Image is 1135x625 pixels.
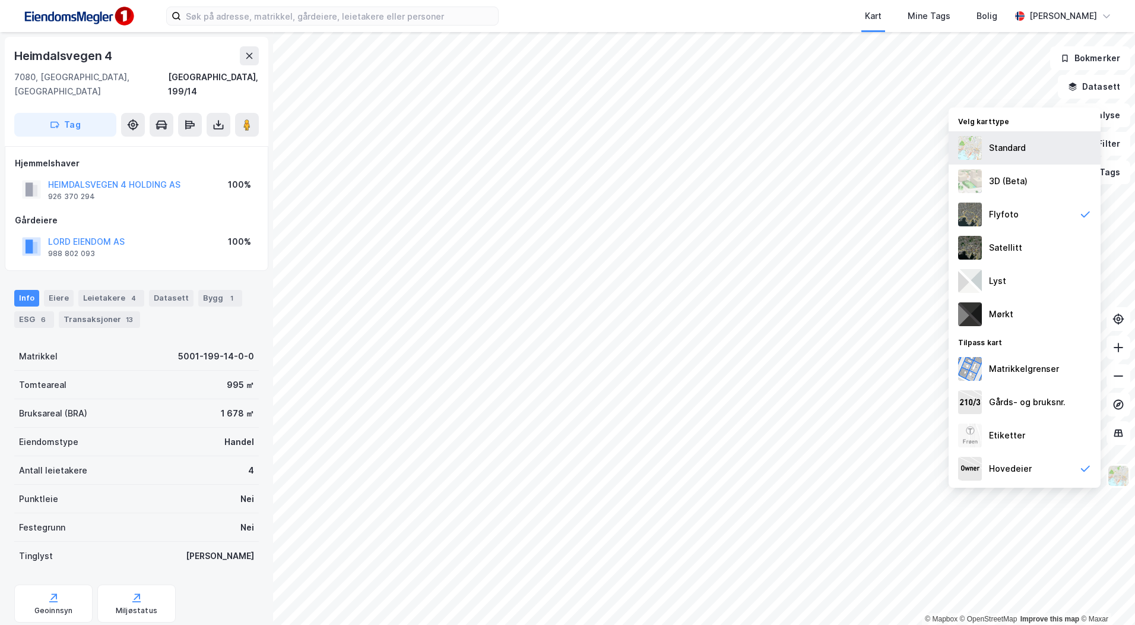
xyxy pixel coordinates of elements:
div: Velg karttype [949,110,1101,131]
div: 5001-199-14-0-0 [178,349,254,364]
div: Festegrunn [19,520,65,535]
div: Flyfoto [989,207,1019,222]
img: 9k= [958,236,982,260]
div: Miljøstatus [116,606,157,615]
input: Søk på adresse, matrikkel, gårdeiere, leietakere eller personer [181,7,498,25]
div: Nei [240,492,254,506]
div: 926 370 294 [48,192,95,201]
button: Bokmerker [1050,46,1130,70]
button: Tags [1075,160,1130,184]
div: Heimdalsvegen 4 [14,46,115,65]
div: Punktleie [19,492,58,506]
div: 6 [37,314,49,326]
div: Satellitt [989,241,1022,255]
div: Nei [240,520,254,535]
div: Antall leietakere [19,463,87,478]
img: luj3wr1y2y3+OchiMxRmMxRlscgabnMEmZ7DJGWxyBpucwSZnsMkZbHIGm5zBJmewyRlscgabnMEmZ7DJGWxyBpucwSZnsMkZ... [958,269,982,293]
a: Improve this map [1020,615,1079,623]
div: 4 [248,463,254,478]
div: Tilpass kart [949,331,1101,352]
img: Z [958,169,982,193]
div: 995 ㎡ [227,378,254,392]
div: Geoinnsyn [34,606,73,615]
div: Hovedeier [989,462,1032,476]
div: [PERSON_NAME] [1029,9,1097,23]
div: 100% [228,235,251,249]
a: Mapbox [925,615,958,623]
div: Transaksjoner [59,311,140,328]
div: Hjemmelshaver [15,156,258,171]
div: Datasett [149,290,194,307]
div: Tomteareal [19,378,66,392]
img: Z [1107,465,1130,487]
img: Z [958,424,982,447]
div: 1 [226,292,237,304]
div: 988 802 093 [48,249,95,258]
div: Standard [989,141,1026,155]
button: Analyse [1061,103,1130,127]
div: 100% [228,178,251,192]
div: Tinglyst [19,549,53,563]
img: F4PB6Px+NJ5v8B7XTbfpPpyloAAAAASUVORK5CYII= [19,3,138,30]
img: cadastreBorders.cfe08de4b5ddd52a10de.jpeg [958,357,982,381]
div: Lyst [989,274,1006,288]
div: Matrikkelgrenser [989,362,1059,376]
img: Z [958,136,982,160]
div: 1 678 ㎡ [221,406,254,421]
div: ESG [14,311,54,328]
div: Kontrollprogram for chat [1076,568,1135,625]
div: Gårdeiere [15,213,258,228]
div: Leietakere [78,290,144,307]
div: Info [14,290,39,307]
div: Eiere [44,290,74,307]
img: nCdM7BzjoCAAAAAElFTkSuQmCC [958,302,982,326]
div: Kart [865,9,882,23]
div: Etiketter [989,428,1025,443]
div: Eiendomstype [19,435,78,449]
button: Filter [1073,132,1130,156]
div: 4 [128,292,140,304]
div: 13 [123,314,135,326]
iframe: Chat Widget [1076,568,1135,625]
div: Bruksareal (BRA) [19,406,87,421]
div: Handel [224,435,254,449]
button: Datasett [1058,75,1130,99]
img: Z [958,203,982,226]
div: Matrikkel [19,349,58,364]
div: Bygg [198,290,242,307]
img: cadastreKeys.547ab17ec502f5a4ef2b.jpeg [958,390,982,414]
button: Tag [14,113,116,137]
div: Mørkt [989,307,1013,321]
div: 3D (Beta) [989,174,1028,188]
div: [PERSON_NAME] [186,549,254,563]
img: majorOwner.b5e170eddb5c04bfeeff.jpeg [958,457,982,481]
div: 7080, [GEOGRAPHIC_DATA], [GEOGRAPHIC_DATA] [14,70,168,99]
div: Gårds- og bruksnr. [989,395,1066,409]
div: Mine Tags [908,9,950,23]
a: OpenStreetMap [960,615,1017,623]
div: [GEOGRAPHIC_DATA], 199/14 [168,70,259,99]
div: Bolig [977,9,997,23]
